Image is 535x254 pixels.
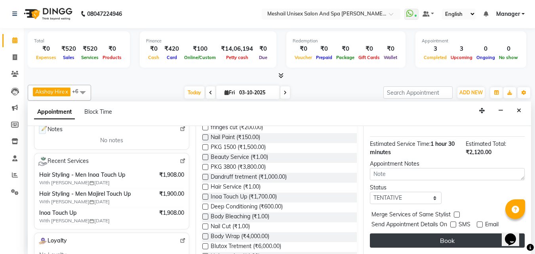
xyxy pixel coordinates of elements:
span: Manager [496,10,520,18]
div: ₹0 [146,44,161,53]
span: Dandruff tretment (₹1,000.00) [211,173,287,183]
span: No notes [100,136,123,145]
span: Today [185,86,204,99]
div: ₹0 [34,44,58,53]
div: Total [34,38,124,44]
span: Estimated Total: [466,140,506,147]
div: ₹0 [256,44,270,53]
input: 2025-10-03 [237,87,276,99]
span: Body Bleaching (₹1.00) [211,212,269,222]
a: x [65,88,68,95]
span: ₹1,900.00 [159,190,184,198]
span: Petty cash [224,55,250,60]
span: Fri [223,90,237,95]
div: ₹0 [382,44,399,53]
span: Sales [61,55,76,60]
div: Appointment Notes [370,160,525,168]
button: Book [370,233,525,248]
span: Nail Cut (₹1.00) [211,222,250,232]
span: Wallet [382,55,399,60]
span: SMS [459,220,470,230]
span: PKG 3800 (₹3,800.00) [211,163,266,173]
span: Card [165,55,179,60]
span: Package [334,55,356,60]
span: Gift Cards [356,55,382,60]
span: ADD NEW [459,90,483,95]
button: ADD NEW [457,87,485,98]
span: Beauty Service (₹1.00) [211,153,268,163]
input: Search Appointment [383,86,453,99]
span: With [PERSON_NAME] [DATE] [39,179,138,186]
div: ₹0 [334,44,356,53]
button: Close [513,105,525,117]
span: Hair Styling - Men Inoa Touch Up [39,171,148,179]
div: Redemption [293,38,399,44]
span: Inoa Touch Up [39,209,148,217]
img: logo [20,3,74,25]
span: Hair Styling - Men Majirel Touch Up [39,190,148,198]
span: Estimated Service Time: [370,140,430,147]
span: ₹1,908.00 [159,209,184,217]
div: Status [370,183,441,192]
div: 0 [497,44,520,53]
div: 3 [449,44,474,53]
span: PKG 1500 (₹1,500.00) [211,143,266,153]
div: 0 [474,44,497,53]
div: ₹0 [101,44,124,53]
span: Ongoing [474,55,497,60]
span: Services [79,55,101,60]
span: Email [485,220,499,230]
span: Recent Services [38,157,89,166]
b: 08047224946 [87,3,122,25]
span: fringes cut (₹200.00) [211,123,263,133]
span: ₹1,908.00 [159,171,184,179]
div: ₹0 [356,44,382,53]
span: Cash [146,55,161,60]
span: Inoa Touch Up (₹1,700.00) [211,193,277,202]
span: Akshay Hire [35,88,65,95]
span: Due [257,55,269,60]
span: With [PERSON_NAME] [DATE] [39,217,138,224]
span: Blutox Tretment (₹6,000.00) [211,242,281,252]
span: Completed [422,55,449,60]
span: +6 [72,88,84,94]
span: Online/Custom [182,55,218,60]
span: Voucher [293,55,314,60]
span: Appointment [34,105,75,119]
span: Upcoming [449,55,474,60]
span: Block Time [84,108,112,115]
span: Deep Conditioning (₹600.00) [211,202,283,212]
span: With [PERSON_NAME] [DATE] [39,198,138,205]
span: Prepaid [314,55,334,60]
span: No show [497,55,520,60]
span: Notes [38,124,63,135]
span: Hair Service (₹1.00) [211,183,261,193]
div: Finance [146,38,270,44]
div: ₹100 [182,44,218,53]
span: Nail Paint (₹150.00) [211,133,260,143]
div: ₹0 [293,44,314,53]
span: Merge Services of Same Stylist [371,210,451,220]
span: Expenses [34,55,58,60]
span: Send Appointment Details On [371,220,447,230]
span: Loyalty [38,236,67,246]
iframe: chat widget [502,222,527,246]
span: Body Wrap (₹4,000.00) [211,232,269,242]
div: ₹520 [79,44,101,53]
div: ₹14,06,194 [218,44,256,53]
div: ₹420 [161,44,182,53]
div: ₹520 [58,44,79,53]
div: Appointment [422,38,520,44]
span: Products [101,55,124,60]
div: ₹0 [314,44,334,53]
span: ₹2,120.00 [466,149,491,156]
div: 3 [422,44,449,53]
